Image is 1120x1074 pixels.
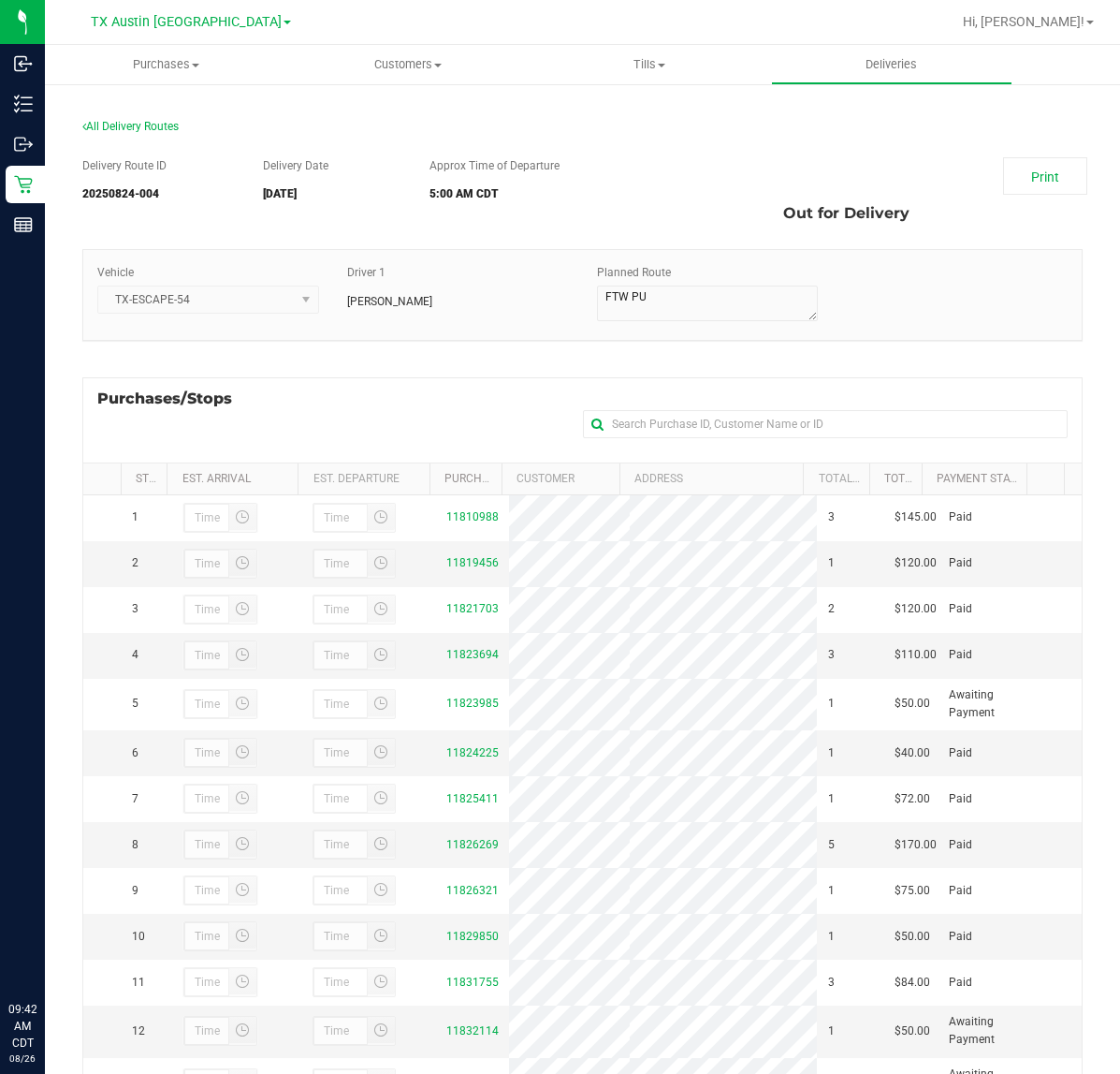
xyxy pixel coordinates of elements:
[895,882,930,900] span: $75.00
[132,554,138,572] span: 2
[429,157,560,174] label: Approx Time of Departure
[1003,157,1087,195] a: Print Manifest
[347,264,385,281] label: Driver 1
[828,695,835,713] span: 1
[132,646,138,664] span: 4
[529,45,771,84] a: Tills
[895,554,937,572] span: $120.00
[132,790,138,808] span: 7
[771,45,1013,84] a: Deliveries
[132,695,138,713] span: 5
[949,882,972,900] span: Paid
[132,744,138,762] span: 6
[895,646,937,664] span: $110.00
[895,974,930,992] span: $84.00
[446,1024,499,1037] a: 11832114
[8,1052,36,1066] p: 08/26
[45,45,287,84] a: Purchases
[828,928,835,946] span: 1
[446,884,499,897] a: 11826321
[444,472,516,485] a: Purchase ID
[949,686,1034,722] span: Awaiting Payment
[14,175,33,194] inline-svg: Retail
[949,600,972,618] span: Paid
[963,14,1084,29] span: Hi, [PERSON_NAME]!
[182,472,251,485] a: Est. Arrival
[530,56,770,73] span: Tills
[803,463,868,495] th: Total Order Lines
[347,293,432,310] span: [PERSON_NAME]
[828,882,835,900] span: 1
[840,56,942,73] span: Deliveries
[446,697,499,710] a: 11823985
[895,744,930,762] span: $40.00
[132,974,145,992] span: 11
[14,135,33,154] inline-svg: Outbound
[828,1023,835,1040] span: 1
[828,974,835,992] span: 3
[597,264,671,281] label: Planned Route
[895,1023,930,1040] span: $50.00
[828,790,835,808] span: 1
[895,928,930,946] span: $50.00
[8,1001,36,1052] p: 09:42 AM CDT
[446,792,499,805] a: 11825411
[287,45,530,84] a: Customers
[949,744,972,762] span: Paid
[14,95,33,113] inline-svg: Inventory
[783,195,909,232] span: Out for Delivery
[446,838,499,851] a: 11826269
[446,556,499,569] a: 11819456
[45,56,287,73] span: Purchases
[446,930,499,943] a: 11829850
[895,695,930,713] span: $50.00
[14,215,33,234] inline-svg: Reports
[91,14,282,30] span: TX Austin [GEOGRAPHIC_DATA]
[502,463,619,495] th: Customer
[949,646,972,664] span: Paid
[949,974,972,992] span: Paid
[895,600,937,618] span: $120.00
[949,508,972,526] span: Paid
[82,157,167,174] label: Delivery Route ID
[298,463,429,495] th: Est. Departure
[97,264,134,281] label: Vehicle
[949,1013,1034,1049] span: Awaiting Payment
[828,554,835,572] span: 1
[132,1023,145,1040] span: 12
[828,600,835,618] span: 2
[132,836,138,854] span: 8
[132,600,138,618] span: 3
[82,187,159,200] strong: 20250824-004
[949,554,972,572] span: Paid
[828,744,835,762] span: 1
[828,646,835,664] span: 3
[895,508,937,526] span: $145.00
[429,188,651,200] h5: 5:00 AM CDT
[828,836,835,854] span: 5
[263,188,401,200] h5: [DATE]
[97,388,251,410] span: Purchases/Stops
[895,790,930,808] span: $72.00
[446,746,499,759] a: 11824225
[949,790,972,808] span: Paid
[446,648,499,661] a: 11823694
[619,463,803,495] th: Address
[288,56,529,73] span: Customers
[583,410,1069,438] input: Search Purchase ID, Customer Name or ID
[136,472,173,485] a: Stop #
[132,508,138,526] span: 1
[949,836,972,854] span: Paid
[446,976,499,989] a: 11831755
[884,472,918,485] a: Total
[446,510,499,523] a: 11810988
[132,928,145,946] span: 10
[895,836,937,854] span: $170.00
[949,928,972,946] span: Paid
[446,602,499,615] a: 11821703
[19,924,75,980] iframe: Resource center
[828,508,835,526] span: 3
[263,157,328,174] label: Delivery Date
[937,472,1030,485] a: Payment Status
[132,882,138,900] span: 9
